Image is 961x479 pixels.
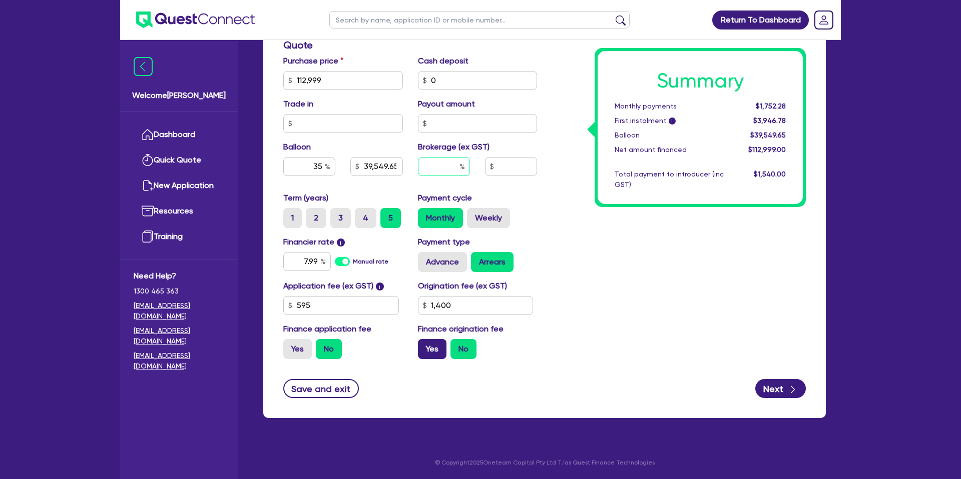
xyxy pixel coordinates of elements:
h1: Summary [615,69,786,93]
label: 4 [355,208,376,228]
img: icon-menu-close [134,57,153,76]
img: training [142,230,154,242]
span: i [337,238,345,246]
span: i [669,118,676,125]
input: Search by name, application ID or mobile number... [329,11,630,28]
label: Origination fee (ex GST) [418,280,507,292]
button: Next [755,379,806,398]
label: Yes [418,339,446,359]
label: Payment type [418,236,470,248]
label: Purchase price [283,55,343,67]
img: quest-connect-logo-blue [136,11,255,28]
label: Financier rate [283,236,345,248]
label: Monthly [418,208,463,228]
div: First instalment [607,115,731,126]
label: Yes [283,339,312,359]
div: Total payment to introducer (inc GST) [607,169,731,190]
label: Finance origination fee [418,323,504,335]
span: $1,752.28 [756,102,786,110]
span: i [376,282,384,290]
label: Payment cycle [418,192,472,204]
div: Balloon [607,130,731,140]
span: 1300 465 363 [134,286,224,296]
a: Resources [134,198,224,224]
label: Trade in [283,98,313,110]
a: New Application [134,173,224,198]
span: Welcome [PERSON_NAME] [132,89,226,101]
label: No [450,339,476,359]
label: Term (years) [283,192,328,204]
img: new-application [142,179,154,191]
span: $112,999.00 [748,145,786,153]
label: 1 [283,208,302,228]
img: quick-quote [142,154,154,166]
a: Dashboard [134,122,224,147]
span: $39,549.65 [750,131,786,139]
label: Advance [418,252,467,272]
a: Dropdown toggle [811,7,837,33]
button: Save and exit [283,379,359,398]
a: Training [134,224,224,249]
label: Weekly [467,208,510,228]
label: 5 [380,208,401,228]
a: [EMAIL_ADDRESS][DOMAIN_NAME] [134,350,224,371]
label: Arrears [471,252,514,272]
span: Need Help? [134,270,224,282]
a: [EMAIL_ADDRESS][DOMAIN_NAME] [134,325,224,346]
span: $3,946.78 [753,116,786,124]
label: Application fee (ex GST) [283,280,373,292]
label: Cash deposit [418,55,468,67]
label: Brokerage (ex GST) [418,141,490,153]
h3: Quote [283,39,537,51]
label: 2 [306,208,326,228]
span: $1,540.00 [754,170,786,178]
label: Finance application fee [283,323,371,335]
p: © Copyright 2025 Oneteam Capital Pty Ltd T/as Quest Finance Technologies [256,458,833,467]
label: No [316,339,342,359]
label: 3 [330,208,351,228]
label: Balloon [283,141,311,153]
a: Quick Quote [134,147,224,173]
div: Net amount financed [607,144,731,155]
label: Manual rate [353,257,388,266]
a: Return To Dashboard [712,10,809,29]
img: resources [142,205,154,217]
a: [EMAIL_ADDRESS][DOMAIN_NAME] [134,300,224,321]
label: Payout amount [418,98,475,110]
div: Monthly payments [607,101,731,111]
